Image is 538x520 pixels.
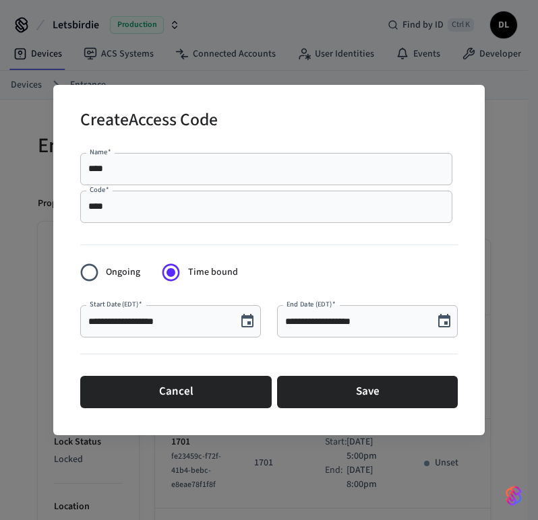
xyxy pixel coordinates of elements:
[90,185,109,195] label: Code
[90,299,142,309] label: Start Date (EDT)
[80,101,218,142] h2: Create Access Code
[234,308,261,335] button: Choose date, selected date is Oct 14, 2025
[90,147,111,157] label: Name
[431,308,458,335] button: Choose date, selected date is Oct 14, 2025
[80,376,272,408] button: Cancel
[506,485,522,507] img: SeamLogoGradient.69752ec5.svg
[277,376,458,408] button: Save
[287,299,335,309] label: End Date (EDT)
[106,265,140,280] span: Ongoing
[188,265,238,280] span: Time bound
